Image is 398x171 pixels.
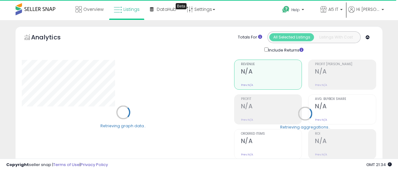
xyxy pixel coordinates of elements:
div: Tooltip anchor [176,3,187,9]
strong: Copyright [6,162,29,168]
h5: Analytics [31,33,73,43]
span: DataHub [157,6,176,12]
a: Help [277,1,315,20]
span: Hi [PERSON_NAME] [356,6,380,12]
i: Get Help [282,6,290,13]
a: Hi [PERSON_NAME] [348,6,384,20]
span: A5 IT [328,6,338,12]
span: Listings [123,6,140,12]
button: All Selected Listings [269,33,314,41]
button: Listings With Cost [314,33,359,41]
div: seller snap | | [6,162,108,168]
div: Totals For [238,34,262,40]
div: Retrieving graph data.. [100,123,146,128]
div: Retrieving aggregations.. [280,124,330,130]
div: Include Returns [260,46,311,53]
span: Overview [83,6,104,12]
span: Help [291,7,300,12]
